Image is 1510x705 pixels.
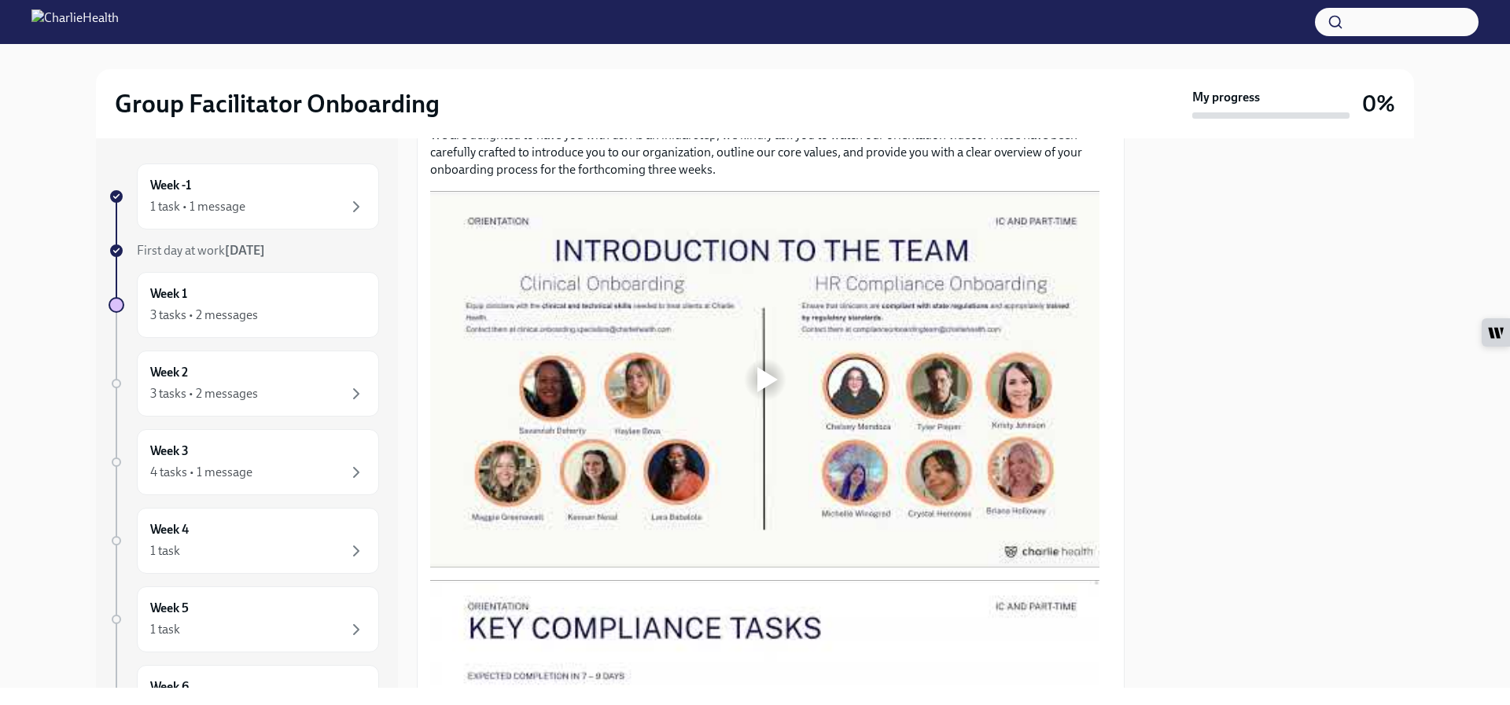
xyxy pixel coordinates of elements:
p: We are delighted to have you with us. As an initial step, we kindly ask you to watch our orientat... [430,127,1111,178]
div: 3 tasks • 2 messages [150,385,258,402]
a: Week -11 task • 1 message [109,163,379,229]
div: 4 tasks • 1 message [150,464,252,481]
a: Week 13 tasks • 2 messages [109,272,379,338]
a: Week 34 tasks • 1 message [109,429,379,495]
h6: Week 1 [150,285,187,303]
a: Week 51 task [109,586,379,652]
h6: Week 2 [150,364,188,381]
h3: 0% [1362,90,1395,118]
div: 1 task [150,542,180,560]
img: CharlieHealth [31,9,119,35]
a: Week 41 task [109,508,379,574]
strong: My progress [1192,89,1260,106]
div: 1 task [150,621,180,638]
a: Week 23 tasks • 2 messages [109,351,379,417]
h6: Week -1 [150,177,191,194]
strong: [DATE] [225,243,265,258]
a: First day at work[DATE] [109,242,379,259]
h6: Week 4 [150,521,189,538]
span: First day at work [137,243,265,258]
h2: Group Facilitator Onboarding [115,88,440,119]
h6: Week 6 [150,678,189,696]
div: 3 tasks • 2 messages [150,307,258,324]
h6: Week 5 [150,600,189,617]
h6: Week 3 [150,442,189,460]
div: 1 task • 1 message [150,198,245,215]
